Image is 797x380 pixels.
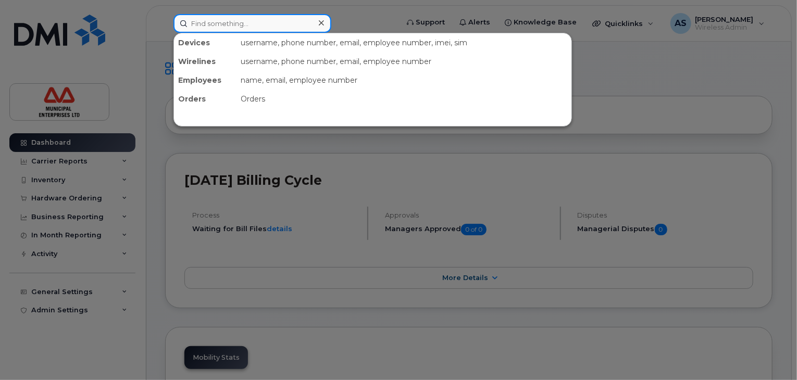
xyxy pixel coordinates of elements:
[236,90,571,108] div: Orders
[174,52,236,71] div: Wirelines
[236,52,571,71] div: username, phone number, email, employee number
[174,71,236,90] div: Employees
[174,33,236,52] div: Devices
[236,33,571,52] div: username, phone number, email, employee number, imei, sim
[174,90,236,108] div: Orders
[236,71,571,90] div: name, email, employee number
